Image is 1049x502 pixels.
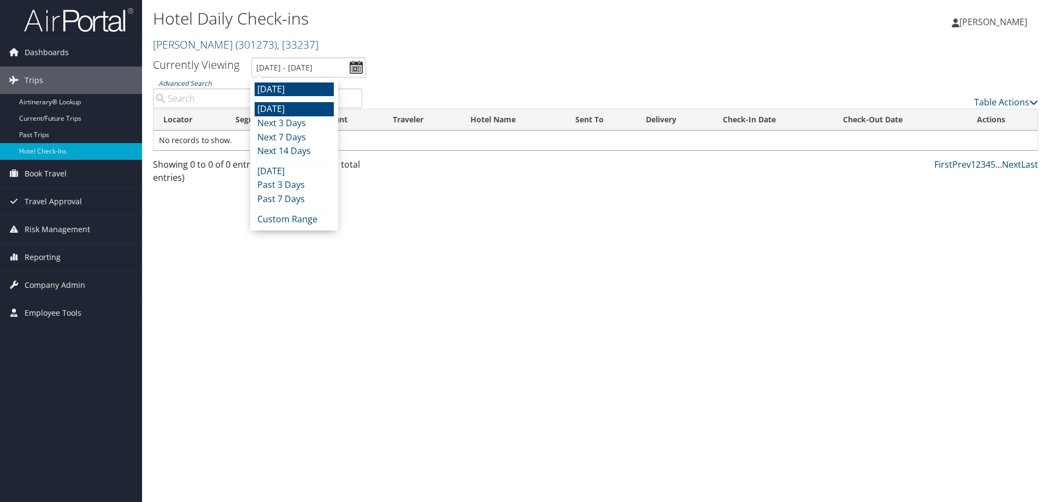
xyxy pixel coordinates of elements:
th: Segment: activate to sort column ascending [226,109,307,131]
div: Showing 0 to 0 of 0 entries (filtered from NaN total entries) [153,158,362,190]
th: Actions [967,109,1038,131]
span: Book Travel [25,160,67,187]
h3: Currently Viewing [153,57,239,72]
th: Traveler: activate to sort column ascending [383,109,461,131]
a: 1 [971,158,976,170]
span: Trips [25,67,43,94]
span: Employee Tools [25,299,81,327]
li: Next 14 Days [255,144,334,158]
img: airportal-logo.png [24,7,133,33]
span: ( 301273 ) [235,37,277,52]
li: Next 7 Days [255,131,334,145]
span: Risk Management [25,216,90,243]
a: 2 [976,158,981,170]
a: 4 [986,158,991,170]
li: [DATE] [255,102,334,116]
a: First [934,158,952,170]
li: Custom Range [255,212,334,227]
li: [DATE] [255,82,334,97]
span: , [ 33237 ] [277,37,319,52]
input: [DATE] - [DATE] [251,57,366,78]
span: Dashboards [25,39,69,66]
a: 3 [981,158,986,170]
th: Delivery: activate to sort column ascending [636,109,713,131]
h1: Hotel Daily Check-ins [153,7,743,30]
li: Past 3 Days [255,178,334,192]
a: Prev [952,158,971,170]
span: Reporting [25,244,61,271]
span: … [995,158,1002,170]
th: Sent To: activate to sort column ascending [565,109,636,131]
span: [PERSON_NAME] [959,16,1027,28]
a: [PERSON_NAME] [952,5,1038,38]
li: Past 7 Days [255,192,334,206]
a: 5 [991,158,995,170]
li: Next 3 Days [255,116,334,131]
th: Hotel Name: activate to sort column ascending [461,109,565,131]
th: Locator: activate to sort column ascending [154,109,226,131]
th: Check-Out Date: activate to sort column ascending [833,109,967,131]
a: Table Actions [974,96,1038,108]
th: Check-In Date: activate to sort column ascending [713,109,833,131]
td: No records to show. [154,131,1038,150]
input: Advanced Search [153,88,362,108]
a: [PERSON_NAME] [153,37,319,52]
span: Travel Approval [25,188,82,215]
a: Advanced Search [158,79,211,88]
a: Last [1021,158,1038,170]
th: Account: activate to sort column ascending [307,109,383,131]
span: Company Admin [25,271,85,299]
li: [DATE] [255,164,334,179]
a: Next [1002,158,1021,170]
